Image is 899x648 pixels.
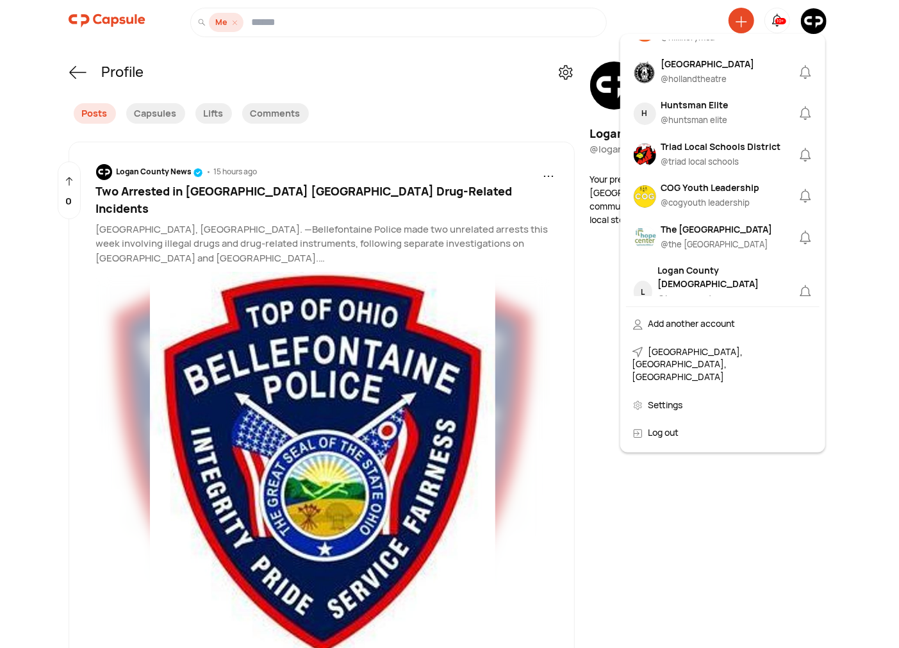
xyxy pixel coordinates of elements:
[194,168,203,178] img: tick
[657,293,796,318] div: @ logan county [DEMOGRAPHIC_DATA]
[661,181,760,194] div: COG Youth Leadership
[634,226,656,249] img: resizeImage
[626,391,820,419] div: Settings
[641,287,645,298] div: L
[775,18,786,25] div: 10+
[634,144,656,169] img: resizeImage
[661,222,773,236] div: The [GEOGRAPHIC_DATA]
[242,103,309,124] div: Comments
[661,238,773,251] div: @ the [GEOGRAPHIC_DATA]
[661,114,729,127] div: @ huntsman elite
[626,338,820,391] div: [GEOGRAPHIC_DATA], [GEOGRAPHIC_DATA], [GEOGRAPHIC_DATA]
[661,98,729,112] div: Huntsman Elite
[96,183,513,216] span: Two Arrested in [GEOGRAPHIC_DATA] [GEOGRAPHIC_DATA] Drug-Related Incidents
[543,162,555,181] span: ...
[661,197,760,210] div: @ cogyouth leadership
[661,156,781,169] div: @ triad local schools
[661,140,781,153] div: Triad Local Schools District
[66,194,72,209] p: 0
[214,166,258,178] div: 15 hours ago
[661,73,755,86] div: @ hollandtheatre
[117,166,203,178] div: Logan County News
[657,263,796,290] div: Logan County [DEMOGRAPHIC_DATA]
[96,222,555,266] p: [GEOGRAPHIC_DATA], [GEOGRAPHIC_DATA]. —Bellefontaine Police made two unrelated arrests this week ...
[626,310,820,338] div: Add another account
[590,62,638,110] img: resizeImage
[69,8,145,37] a: logo
[642,108,648,119] div: H
[102,62,144,83] div: Profile
[626,419,820,447] div: Log out
[195,103,232,124] div: Lifts
[96,164,112,180] img: resizeImage
[801,8,827,34] img: resizeImage
[126,103,185,124] div: Capsules
[634,61,656,83] img: resizeImage
[590,125,714,142] div: Logan County News
[69,8,145,33] img: logo
[590,172,816,226] div: Your premier news source for everything happening in [GEOGRAPHIC_DATA], [GEOGRAPHIC_DATA]. From c...
[634,185,656,208] img: resizeImage
[590,142,816,157] div: @ logancountynews
[209,13,243,33] div: Me
[661,57,755,71] div: [GEOGRAPHIC_DATA]
[74,103,116,124] div: Posts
